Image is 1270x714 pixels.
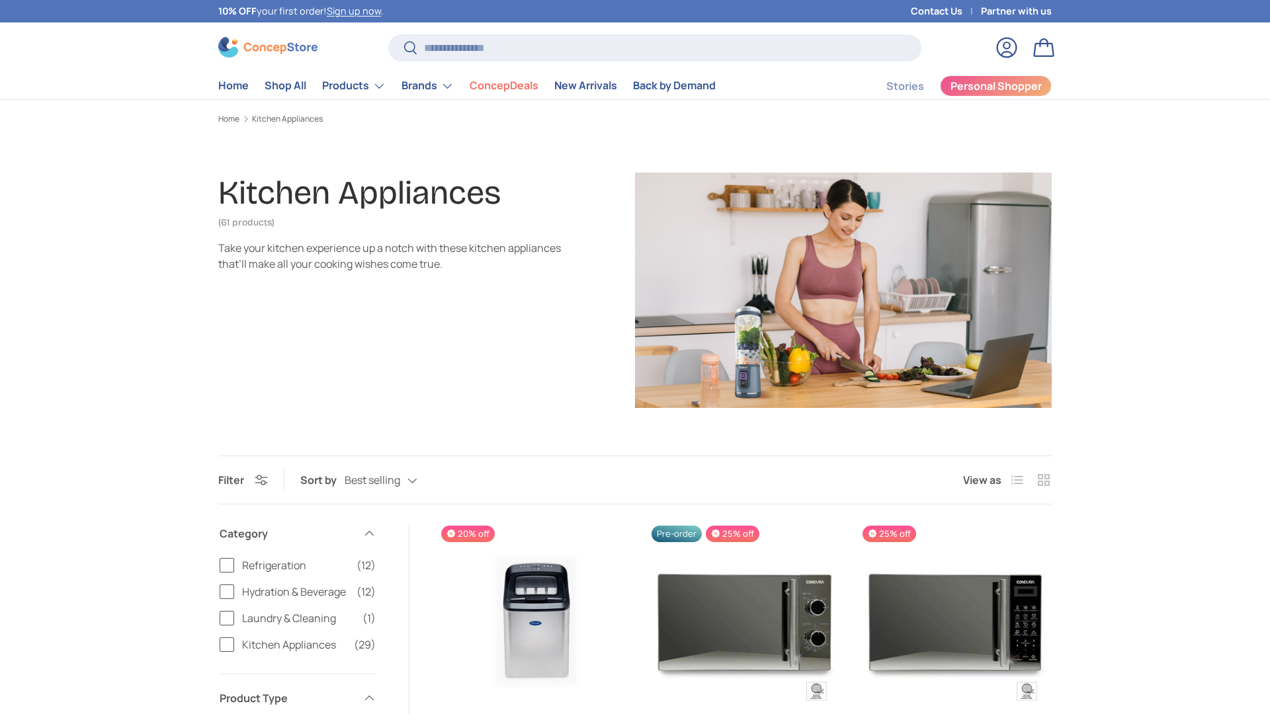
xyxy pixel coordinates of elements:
[218,4,384,19] p: your first order! .
[951,81,1042,91] span: Personal Shopper
[345,474,400,487] span: Best selling
[345,469,444,492] button: Best selling
[220,510,376,557] summary: Category
[981,4,1052,19] a: Partner with us
[218,73,249,99] a: Home
[220,690,355,706] span: Product Type
[242,610,355,626] span: Laundry & Cleaning
[554,73,617,99] a: New Arrivals
[635,173,1052,408] img: Kitchen Appliances
[218,217,275,228] span: (61 products)
[218,113,1052,125] nav: Breadcrumbs
[441,526,495,542] span: 20% off
[354,637,376,653] span: (29)
[252,115,323,123] a: Kitchen Appliances
[218,473,268,487] button: Filter
[322,73,386,99] a: Products
[314,73,394,99] summary: Products
[242,584,349,600] span: Hydration & Beverage
[218,37,317,58] img: ConcepStore
[706,526,759,542] span: 25% off
[402,73,454,99] a: Brands
[357,557,376,573] span: (12)
[963,472,1001,488] span: View as
[394,73,462,99] summary: Brands
[218,473,244,487] span: Filter
[940,75,1052,97] a: Personal Shopper
[886,73,924,99] a: Stories
[218,5,257,17] strong: 10% OFF
[362,610,376,626] span: (1)
[218,240,561,272] div: Take your kitchen experience up a notch with these kitchen appliances that’ll make all your cooki...
[911,4,981,19] a: Contact Us
[300,472,345,488] label: Sort by
[218,115,239,123] a: Home
[633,73,716,99] a: Back by Demand
[327,5,381,17] a: Sign up now
[470,73,538,99] a: ConcepDeals
[218,173,501,212] h1: Kitchen Appliances
[265,73,306,99] a: Shop All
[242,557,349,573] span: Refrigeration
[652,526,702,542] span: Pre-order
[863,526,916,542] span: 25% off
[855,73,1052,99] nav: Secondary
[242,637,346,653] span: Kitchen Appliances
[218,73,716,99] nav: Primary
[357,584,376,600] span: (12)
[220,526,355,541] span: Category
